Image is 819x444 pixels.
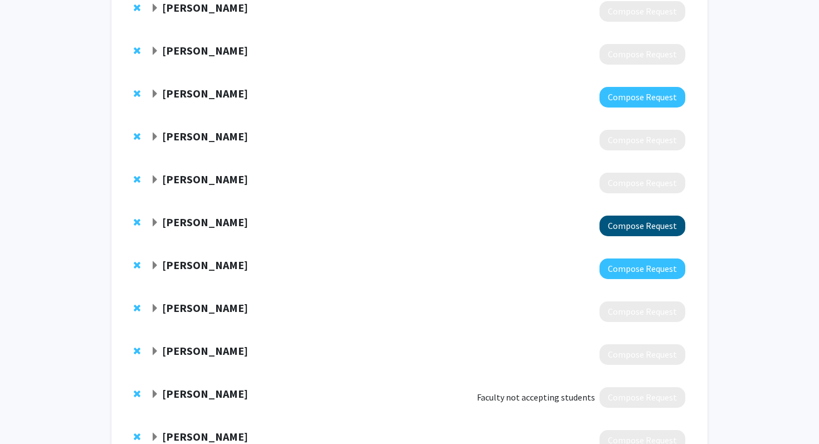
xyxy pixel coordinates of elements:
[162,215,248,229] strong: [PERSON_NAME]
[150,433,159,442] span: Expand Ricki Carroll Bookmark
[8,394,47,436] iframe: Chat
[162,172,248,186] strong: [PERSON_NAME]
[150,304,159,313] span: Expand Aaron Ocker Bookmark
[134,261,140,270] span: Remove Hsiangkuo Yuan from bookmarks
[599,44,685,65] button: Compose Request to Rochelle Haas
[599,216,685,236] button: Compose Request to Elissa Miller
[150,390,159,399] span: Expand Chengyuan Wu Bookmark
[134,89,140,98] span: Remove Katie Hunzinger from bookmarks
[599,387,685,408] button: Compose Request to Chengyuan Wu
[150,90,159,99] span: Expand Katie Hunzinger Bookmark
[162,86,248,100] strong: [PERSON_NAME]
[162,301,248,315] strong: [PERSON_NAME]
[150,175,159,184] span: Expand Manuel Covarrubius Bookmark
[162,258,248,272] strong: [PERSON_NAME]
[134,389,140,398] span: Remove Chengyuan Wu from bookmarks
[134,347,140,355] span: Remove Caio Matias from bookmarks
[134,46,140,55] span: Remove Rochelle Haas from bookmarks
[162,430,248,443] strong: [PERSON_NAME]
[134,432,140,441] span: Remove Ricki Carroll from bookmarks
[599,258,685,279] button: Compose Request to Hsiangkuo Yuan
[150,133,159,142] span: Expand Kevin Min Bookmark
[599,301,685,322] button: Compose Request to Aaron Ocker
[599,130,685,150] button: Compose Request to Kevin Min
[477,391,595,404] span: Faculty not accepting students
[134,304,140,313] span: Remove Aaron Ocker from bookmarks
[134,3,140,12] span: Remove Angelo Lepore from bookmarks
[162,43,248,57] strong: [PERSON_NAME]
[150,347,159,356] span: Expand Caio Matias Bookmark
[150,47,159,56] span: Expand Rochelle Haas Bookmark
[599,1,685,22] button: Compose Request to Angelo Lepore
[150,218,159,227] span: Expand Elissa Miller Bookmark
[162,1,248,14] strong: [PERSON_NAME]
[599,87,685,108] button: Compose Request to Katie Hunzinger
[134,132,140,141] span: Remove Kevin Min from bookmarks
[134,175,140,184] span: Remove Manuel Covarrubius from bookmarks
[150,261,159,270] span: Expand Hsiangkuo Yuan Bookmark
[599,344,685,365] button: Compose Request to Caio Matias
[162,129,248,143] strong: [PERSON_NAME]
[134,218,140,227] span: Remove Elissa Miller from bookmarks
[150,4,159,13] span: Expand Angelo Lepore Bookmark
[599,173,685,193] button: Compose Request to Manuel Covarrubius
[162,344,248,358] strong: [PERSON_NAME]
[162,387,248,401] strong: [PERSON_NAME]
